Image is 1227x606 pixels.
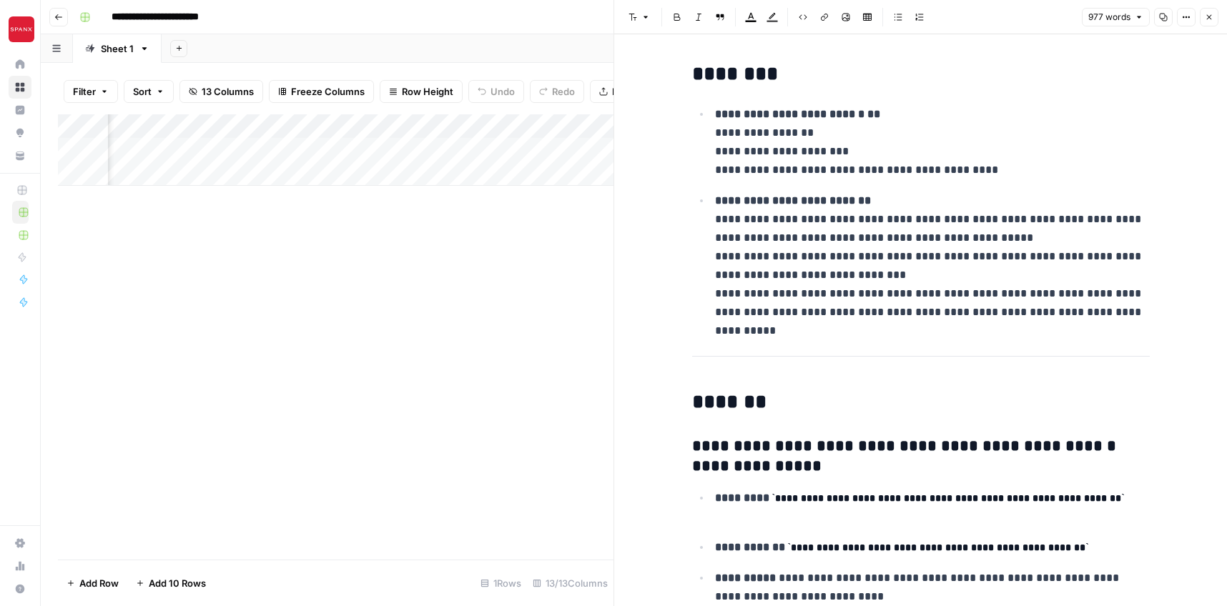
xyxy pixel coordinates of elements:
span: Add Row [79,576,119,590]
span: Sort [133,84,152,99]
button: Redo [530,80,584,103]
span: Redo [552,84,575,99]
button: Export CSV [590,80,672,103]
span: Undo [491,84,515,99]
button: 13 Columns [179,80,263,103]
button: Filter [64,80,118,103]
div: 1 Rows [475,572,527,595]
a: Your Data [9,144,31,167]
span: Freeze Columns [291,84,365,99]
a: Opportunities [9,121,31,144]
span: Add 10 Rows [149,576,206,590]
button: Workspace: Spanx [9,11,31,47]
span: Filter [73,84,96,99]
button: Sort [124,80,174,103]
button: Row Height [380,80,463,103]
button: Undo [468,80,524,103]
span: 13 Columns [202,84,254,99]
div: Sheet 1 [101,41,134,56]
span: 977 words [1088,11,1130,24]
div: 13/13 Columns [527,572,613,595]
a: Home [9,53,31,76]
button: Add 10 Rows [127,572,215,595]
button: Freeze Columns [269,80,374,103]
span: Row Height [402,84,453,99]
a: Sheet 1 [73,34,162,63]
a: Usage [9,555,31,577]
a: Browse [9,76,31,99]
a: Settings [9,532,31,555]
button: 977 words [1082,8,1150,26]
a: Insights [9,99,31,121]
button: Help + Support [9,577,31,600]
img: Spanx Logo [9,16,34,42]
button: Add Row [58,572,127,595]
